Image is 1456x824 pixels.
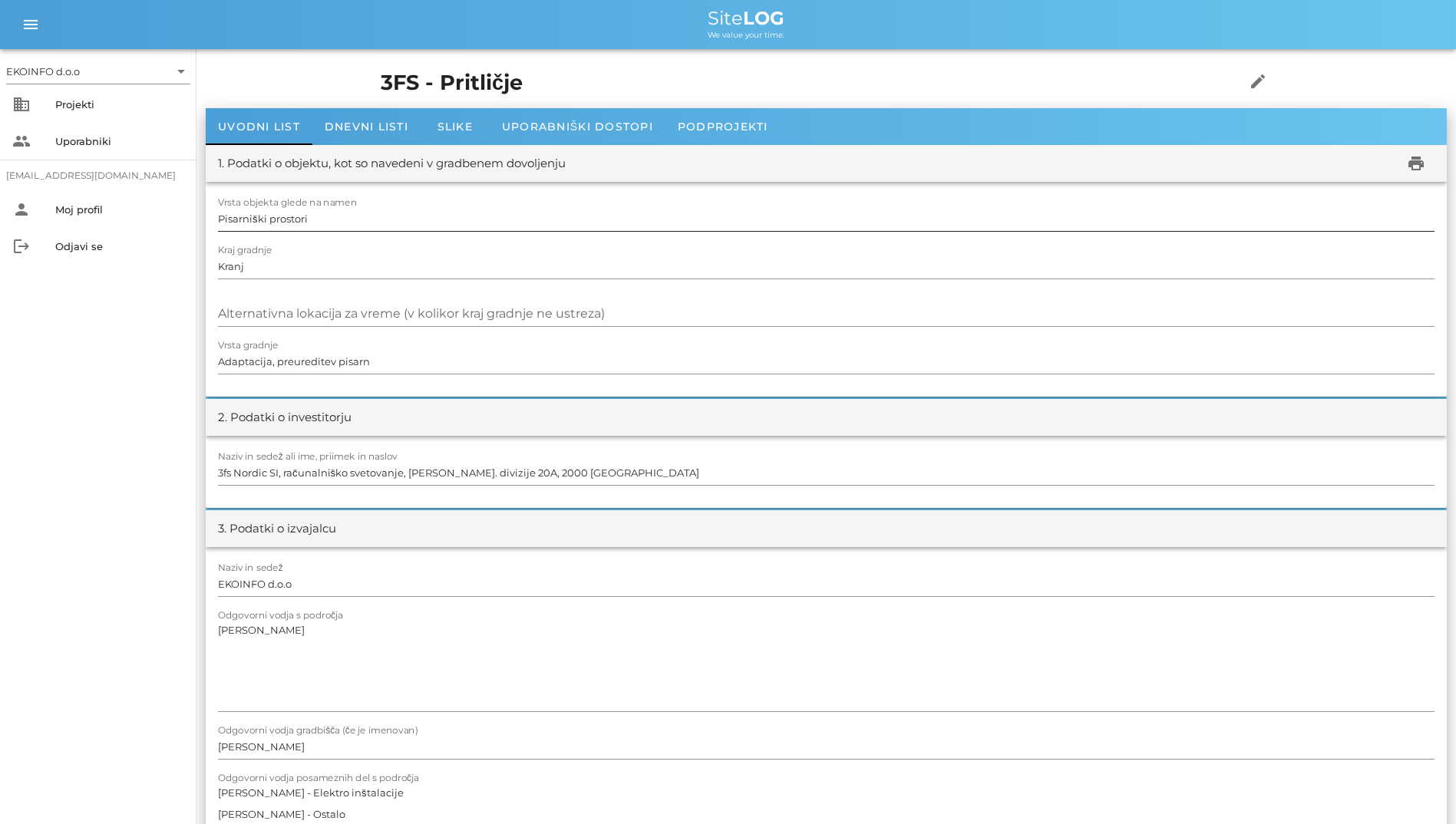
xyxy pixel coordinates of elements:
h1: 3FS - Pritličje [381,68,1197,99]
span: Slike [437,120,473,133]
label: Odgovorni vodja posameznih del s področja [218,773,419,784]
i: person [12,200,31,219]
span: Uvodni list [218,120,300,133]
div: 1. Podatki o objektu, kot so navedeni v gradbenem dovoljenju [218,155,566,173]
div: Uporabniki [55,135,184,147]
i: people [12,132,31,150]
div: Moj profil [55,203,184,216]
label: Kraj gradnje [218,245,272,256]
div: Projekti [55,98,184,110]
label: Naziv in sedež ali ime, priimek in naslov [218,451,398,463]
span: Dnevni listi [325,120,408,133]
div: Pripomoček za klepet [1379,750,1456,824]
iframe: Chat Widget [1379,750,1456,824]
i: arrow_drop_down [172,62,190,81]
i: logout [12,237,31,255]
label: Odgovorni vodja s področja [218,610,343,621]
span: Site [708,7,784,29]
span: Uporabniški dostopi [502,120,653,133]
label: Naziv in sedež [218,562,283,574]
b: LOG [743,7,784,29]
span: Podprojekti [678,120,768,133]
i: edit [1249,72,1267,91]
label: Odgovorni vodja gradbišča (če je imenovan) [218,725,418,737]
div: 2. Podatki o investitorju [218,409,352,427]
div: 3. Podatki o izvajalcu [218,520,336,538]
label: Vrsta objekta glede na namen [218,197,357,209]
label: Vrsta gradnje [218,340,279,351]
i: menu [21,15,40,34]
i: business [12,95,31,114]
div: Odjavi se [55,240,184,252]
span: We value your time. [708,30,784,40]
i: print [1407,154,1425,173]
div: EKOINFO d.o.o [6,59,190,84]
div: EKOINFO d.o.o [6,64,80,78]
